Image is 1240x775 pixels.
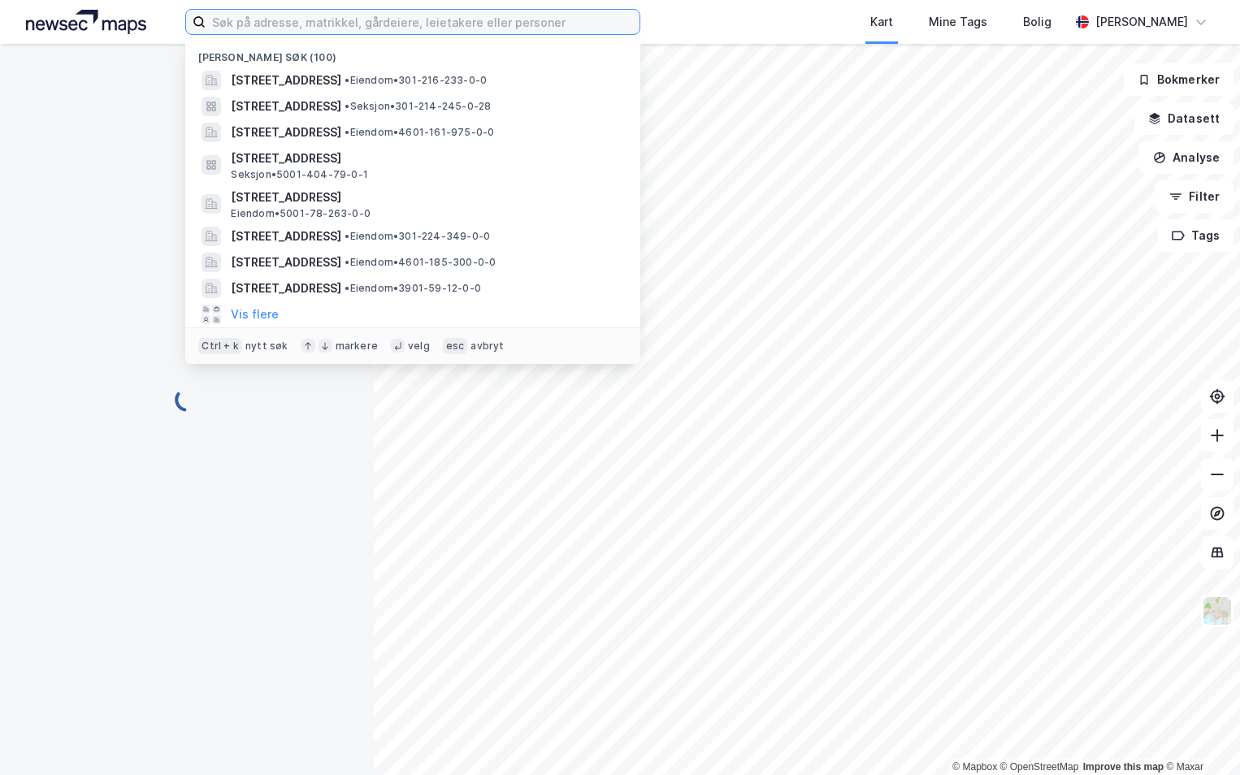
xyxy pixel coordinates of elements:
[231,71,341,90] span: [STREET_ADDRESS]
[870,12,893,32] div: Kart
[198,338,242,354] div: Ctrl + k
[231,168,368,181] span: Seksjon • 5001-404-79-0-1
[231,97,341,116] span: [STREET_ADDRESS]
[245,340,288,353] div: nytt søk
[345,74,349,86] span: •
[231,253,341,272] span: [STREET_ADDRESS]
[231,123,341,142] span: [STREET_ADDRESS]
[345,256,349,268] span: •
[231,149,621,168] span: [STREET_ADDRESS]
[1023,12,1051,32] div: Bolig
[1083,761,1164,773] a: Improve this map
[443,338,468,354] div: esc
[206,10,640,34] input: Søk på adresse, matrikkel, gårdeiere, leietakere eller personer
[231,279,341,298] span: [STREET_ADDRESS]
[345,256,496,269] span: Eiendom • 4601-185-300-0-0
[345,282,349,294] span: •
[345,126,494,139] span: Eiendom • 4601-161-975-0-0
[1000,761,1079,773] a: OpenStreetMap
[952,761,997,773] a: Mapbox
[1159,697,1240,775] iframe: Chat Widget
[1158,219,1233,252] button: Tags
[345,74,487,87] span: Eiendom • 301-216-233-0-0
[408,340,430,353] div: velg
[336,340,378,353] div: markere
[1134,102,1233,135] button: Datasett
[1202,595,1233,626] img: Z
[345,230,490,243] span: Eiendom • 301-224-349-0-0
[174,387,200,413] img: spinner.a6d8c91a73a9ac5275cf975e30b51cfb.svg
[231,207,371,220] span: Eiendom • 5001-78-263-0-0
[1124,63,1233,96] button: Bokmerker
[231,227,341,246] span: [STREET_ADDRESS]
[231,188,621,207] span: [STREET_ADDRESS]
[929,12,987,32] div: Mine Tags
[231,305,279,324] button: Vis flere
[1139,141,1233,174] button: Analyse
[470,340,504,353] div: avbryt
[185,38,640,67] div: [PERSON_NAME] søk (100)
[345,282,481,295] span: Eiendom • 3901-59-12-0-0
[26,10,146,34] img: logo.a4113a55bc3d86da70a041830d287a7e.svg
[345,100,349,112] span: •
[345,230,349,242] span: •
[1095,12,1188,32] div: [PERSON_NAME]
[345,100,491,113] span: Seksjon • 301-214-245-0-28
[345,126,349,138] span: •
[1155,180,1233,213] button: Filter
